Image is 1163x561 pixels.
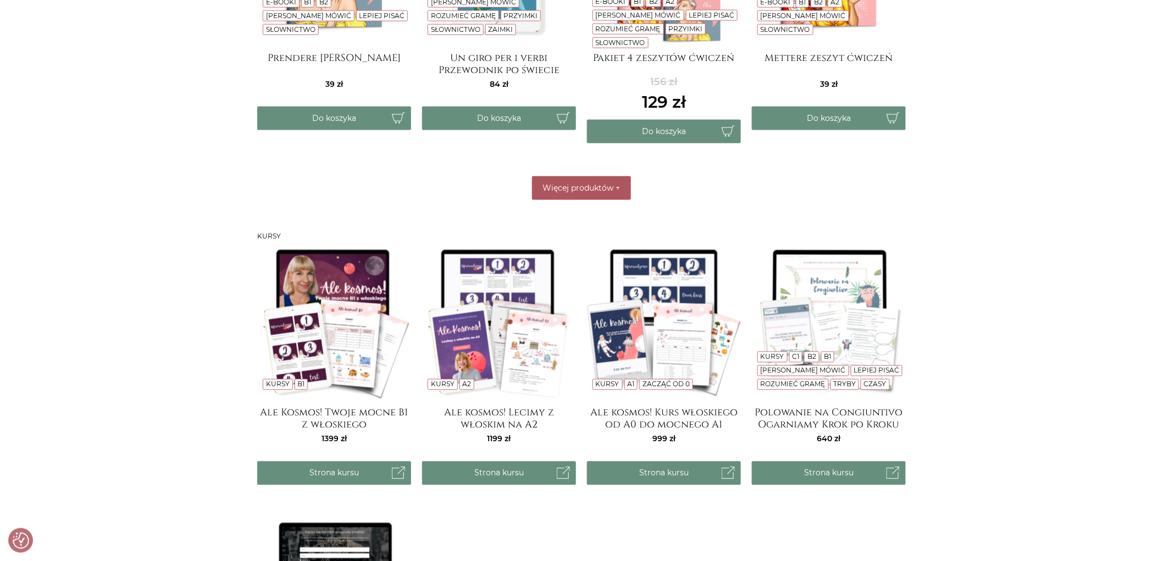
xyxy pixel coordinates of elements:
button: Do koszyka [422,107,576,130]
a: Kursy [596,380,619,388]
a: Rozumieć gramę [596,25,661,33]
a: Lepiej pisać [689,11,734,19]
span: 640 [817,434,841,444]
span: + [616,183,621,193]
ins: 129 [642,90,686,114]
a: Polowanie na Congiuntivo Ogarniamy Krok po Kroku [752,407,906,429]
a: Kursy [761,353,784,361]
a: Pakiet 4 zeszytów ćwiczeń [587,52,741,74]
img: Revisit consent button [13,532,29,549]
a: A2 [462,380,471,388]
a: Czasy [864,380,887,388]
button: Preferencje co do zgód [13,532,29,549]
a: B2 [807,353,816,361]
a: Un giro per i verbi Przewodnik po świecie włoskich czasowników [422,52,576,74]
a: Ale kosmos! Kurs włoskiego od A0 do mocnego A1 [587,407,741,429]
a: Prendere [PERSON_NAME] [257,52,411,74]
a: Słownictwo [431,25,480,34]
span: 84 [490,79,508,89]
a: [PERSON_NAME] mówić [596,11,681,19]
h3: Kursy [257,233,906,241]
a: Mettere zeszyt ćwiczeń [752,52,906,74]
span: 1399 [322,434,347,444]
a: Słownictwo [761,25,810,34]
a: Ale kosmos! Lecimy z włoskim na A2 [422,407,576,429]
a: A1 [627,380,634,388]
button: Do koszyka [587,120,741,143]
a: Strona kursu [422,462,576,485]
a: Strona kursu [587,462,741,485]
a: B1 [824,353,832,361]
a: Kursy [266,380,290,388]
a: C1 [792,353,799,361]
a: [PERSON_NAME] mówić [266,12,351,20]
a: Strona kursu [257,462,411,485]
a: Przyimki [503,12,538,20]
button: Do koszyka [752,107,906,130]
a: Ale Kosmos! Twoje mocne B1 z włoskiego [257,407,411,429]
button: Do koszyka [257,107,411,130]
a: Tryby [833,380,856,388]
span: Więcej produktów [543,183,614,193]
span: 1199 [488,434,511,444]
a: B1 [297,380,304,388]
span: 39 [820,79,838,89]
a: Zacząć od 0 [643,380,690,388]
a: Lepiej pisać [854,366,899,375]
a: Rozumieć gramę [431,12,496,20]
button: Więcej produktów + [532,176,631,200]
a: Rozumieć gramę [761,380,826,388]
a: Słownictwo [596,38,645,47]
span: 999 [652,434,675,444]
a: Strona kursu [752,462,906,485]
del: 156 [642,75,686,90]
a: Zaimki [488,25,513,34]
a: [PERSON_NAME] mówić [761,12,846,20]
span: 39 [325,79,343,89]
a: Przyimki [668,25,702,33]
a: Słownictwo [266,25,315,34]
a: Lepiej pisać [359,12,405,20]
a: [PERSON_NAME] mówić [761,366,846,375]
a: Kursy [431,380,455,388]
